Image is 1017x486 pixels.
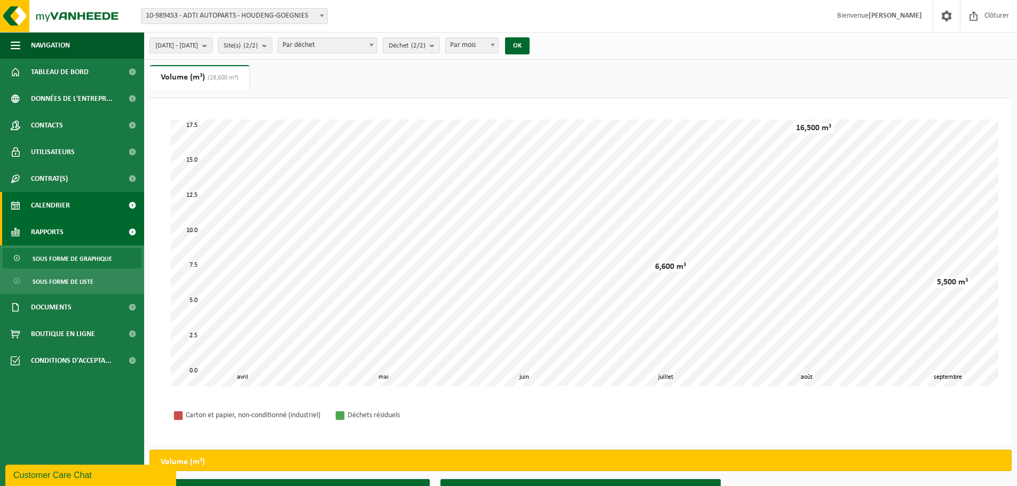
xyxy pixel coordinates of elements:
a: Volume (m³) [150,65,249,90]
button: Déchet(2/2) [383,37,440,53]
span: Documents [31,294,72,321]
h2: Volume (m³) [150,450,216,474]
span: Tableau de bord [31,59,89,85]
button: [DATE] - [DATE] [149,37,212,53]
span: Sous forme de liste [33,272,93,292]
span: [DATE] - [DATE] [155,38,198,54]
span: Rapports [31,219,64,245]
iframe: chat widget [5,463,178,486]
span: Utilisateurs [31,139,75,165]
strong: [PERSON_NAME] [869,12,922,20]
span: Site(s) [224,38,258,54]
span: Contrat(s) [31,165,68,192]
span: Données de l'entrepr... [31,85,113,112]
span: Conditions d'accepta... [31,347,112,374]
count: (2/2) [411,42,425,49]
span: 10-989453 - ADTI AUTOPARTS - HOUDENG-GOEGNIES [141,9,327,23]
span: (28,600 m³) [205,75,239,81]
a: Sous forme de liste [3,271,141,291]
span: 10-989453 - ADTI AUTOPARTS - HOUDENG-GOEGNIES [141,8,328,24]
div: 6,600 m³ [652,261,689,272]
span: Navigation [31,32,70,59]
div: Déchets résiduels [348,409,486,422]
button: Site(s)(2/2) [218,37,272,53]
div: 16,500 m³ [793,123,834,133]
span: Par mois [445,37,499,53]
div: Carton et papier, non-conditionné (industriel) [186,409,325,422]
count: (2/2) [243,42,258,49]
div: 5,500 m³ [934,277,971,288]
span: Déchet [389,38,425,54]
span: Par déchet [278,38,377,53]
span: Sous forme de graphique [33,249,112,269]
span: Calendrier [31,192,70,219]
span: Par mois [446,38,498,53]
span: Boutique en ligne [31,321,95,347]
a: Sous forme de graphique [3,248,141,268]
button: OK [505,37,530,54]
span: Contacts [31,112,63,139]
span: Par déchet [278,37,377,53]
